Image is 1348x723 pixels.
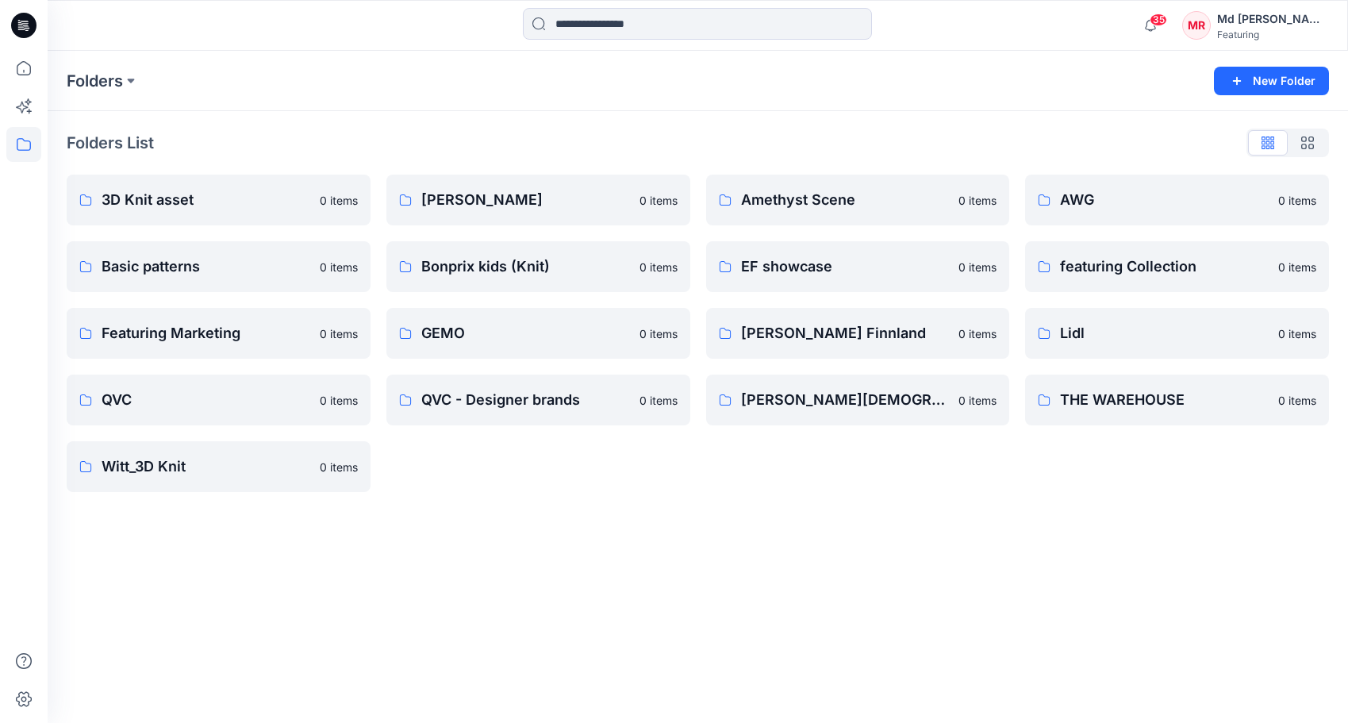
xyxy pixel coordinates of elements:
a: Lidl0 items [1025,308,1329,359]
p: Basic patterns [102,256,310,278]
a: EF showcase0 items [706,241,1010,292]
p: 0 items [320,325,358,342]
p: 0 items [639,325,678,342]
p: Bonprix kids (Knit) [421,256,630,278]
p: 0 items [1278,192,1316,209]
p: 0 items [1278,325,1316,342]
p: 0 items [958,325,997,342]
p: AWG [1060,189,1269,211]
p: THE WAREHOUSE [1060,389,1269,411]
p: Folders List [67,131,154,155]
p: GEMO [421,322,630,344]
a: THE WAREHOUSE0 items [1025,375,1329,425]
a: 3D Knit asset0 items [67,175,371,225]
p: 0 items [1278,259,1316,275]
p: [PERSON_NAME][DEMOGRAPHIC_DATA]'s Personal Zone [741,389,950,411]
p: featuring Collection [1060,256,1269,278]
a: AWG0 items [1025,175,1329,225]
p: 0 items [639,259,678,275]
p: Featuring Marketing [102,322,310,344]
p: [PERSON_NAME] [421,189,630,211]
p: Lidl [1060,322,1269,344]
a: Amethyst Scene0 items [706,175,1010,225]
a: [PERSON_NAME] Finnland0 items [706,308,1010,359]
p: 0 items [320,459,358,475]
a: Witt_3D Knit0 items [67,441,371,492]
p: 0 items [958,259,997,275]
button: New Folder [1214,67,1329,95]
span: 35 [1150,13,1167,26]
a: GEMO0 items [386,308,690,359]
a: featuring Collection0 items [1025,241,1329,292]
p: 3D Knit asset [102,189,310,211]
a: QVC0 items [67,375,371,425]
p: 0 items [320,192,358,209]
p: 0 items [958,192,997,209]
div: MR [1182,11,1211,40]
p: [PERSON_NAME] Finnland [741,322,950,344]
p: 0 items [320,259,358,275]
p: Amethyst Scene [741,189,950,211]
div: Md [PERSON_NAME][DEMOGRAPHIC_DATA] [1217,10,1328,29]
a: Featuring Marketing0 items [67,308,371,359]
a: Bonprix kids (Knit)0 items [386,241,690,292]
a: Folders [67,70,123,92]
p: 0 items [1278,392,1316,409]
p: Witt_3D Knit [102,456,310,478]
a: Basic patterns0 items [67,241,371,292]
p: QVC [102,389,310,411]
p: 0 items [639,192,678,209]
a: QVC - Designer brands0 items [386,375,690,425]
p: 0 items [958,392,997,409]
p: 0 items [639,392,678,409]
a: [PERSON_NAME]0 items [386,175,690,225]
p: QVC - Designer brands [421,389,630,411]
p: EF showcase [741,256,950,278]
a: [PERSON_NAME][DEMOGRAPHIC_DATA]'s Personal Zone0 items [706,375,1010,425]
p: 0 items [320,392,358,409]
div: Featuring [1217,29,1328,40]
